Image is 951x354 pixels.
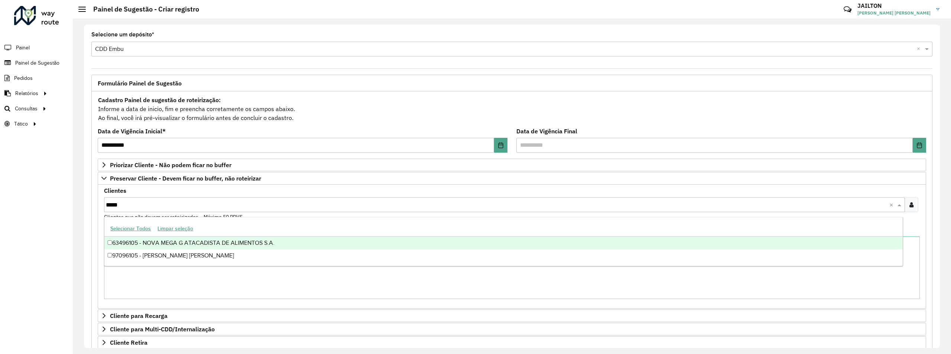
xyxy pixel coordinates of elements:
span: Tático [14,120,28,128]
button: Selecionar Todos [107,223,154,234]
label: Data de Vigência Final [516,127,577,136]
span: Consultas [15,105,38,113]
label: Selecione um depósito [91,30,154,39]
h2: Painel de Sugestão - Criar registro [86,5,199,13]
span: Cliente para Multi-CDD/Internalização [110,326,215,332]
span: [PERSON_NAME] [PERSON_NAME] [857,10,931,16]
a: Cliente Retira [98,336,926,349]
span: Painel [16,44,30,52]
a: Priorizar Cliente - Não podem ficar no buffer [98,159,926,171]
span: Clear all [889,200,896,209]
span: Priorizar Cliente - Não podem ficar no buffer [110,162,231,168]
button: Choose Date [913,138,926,153]
span: Formulário Painel de Sugestão [98,80,182,86]
span: Cliente para Recarga [110,313,168,319]
div: Preservar Cliente - Devem ficar no buffer, não roteirizar [98,185,926,309]
a: Preservar Cliente - Devem ficar no buffer, não roteirizar [98,172,926,185]
div: 97096105 - [PERSON_NAME] [PERSON_NAME] [104,249,902,262]
span: Preservar Cliente - Devem ficar no buffer, não roteirizar [110,175,261,181]
label: Data de Vigência Inicial [98,127,166,136]
h3: JAILTON [857,2,931,9]
a: Cliente para Recarga [98,309,926,322]
span: Clear all [917,45,923,53]
a: Cliente para Multi-CDD/Internalização [98,323,926,335]
button: Choose Date [494,138,507,153]
span: Pedidos [14,74,33,82]
div: Informe a data de inicio, fim e preencha corretamente os campos abaixo. Ao final, você irá pré-vi... [98,95,926,123]
button: Limpar seleção [154,223,197,234]
a: Contato Rápido [840,1,856,17]
span: Relatórios [15,90,38,97]
span: Painel de Sugestão [15,59,59,67]
div: 63496105 - NOVA MEGA G ATACADISTA DE ALIMENTOS S.A. [104,237,902,249]
span: Cliente Retira [110,340,147,345]
ng-dropdown-panel: Options list [104,217,903,266]
strong: Cadastro Painel de sugestão de roteirização: [98,96,221,104]
small: Clientes que não devem ser roteirizados – Máximo 50 PDVS [104,214,243,220]
label: Clientes [104,186,126,195]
